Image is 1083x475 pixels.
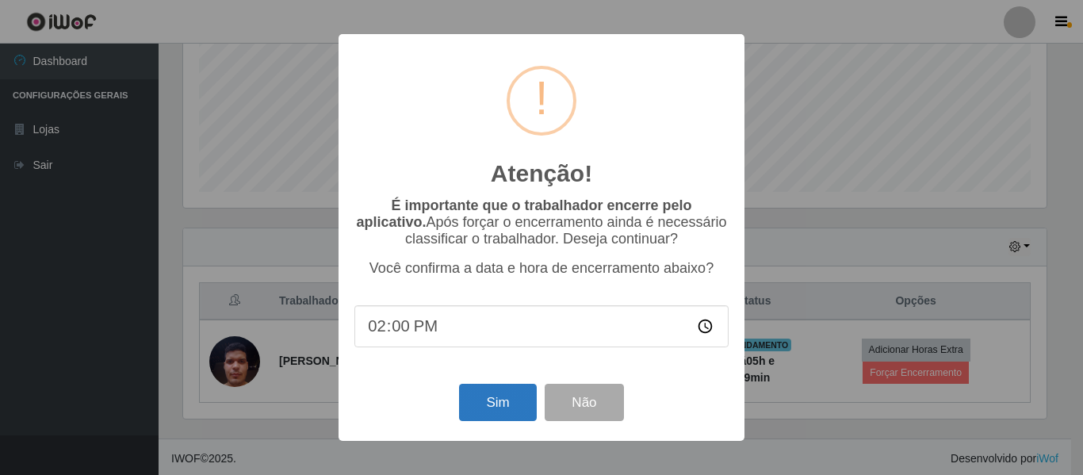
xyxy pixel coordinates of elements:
[356,197,691,230] b: É importante que o trabalhador encerre pelo aplicativo.
[354,197,729,247] p: Após forçar o encerramento ainda é necessário classificar o trabalhador. Deseja continuar?
[459,384,536,421] button: Sim
[354,260,729,277] p: Você confirma a data e hora de encerramento abaixo?
[545,384,623,421] button: Não
[491,159,592,188] h2: Atenção!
